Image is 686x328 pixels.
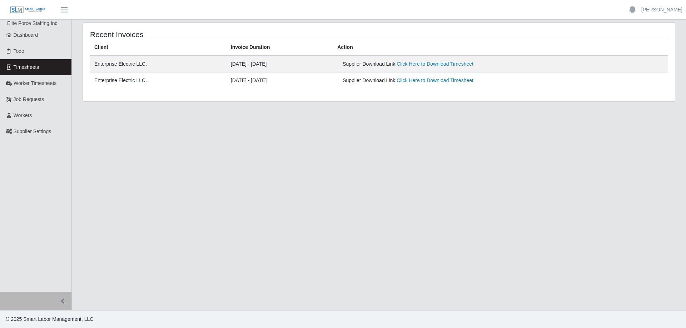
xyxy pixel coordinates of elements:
span: Todo [14,48,24,54]
span: Workers [14,112,32,118]
span: Job Requests [14,96,44,102]
a: Click Here to Download Timesheet [397,77,473,83]
span: © 2025 Smart Labor Management, LLC [6,316,93,322]
h4: Recent Invoices [90,30,324,39]
span: Elite Force Staffing Inc. [7,20,59,26]
a: [PERSON_NAME] [641,6,682,14]
span: Supplier Settings [14,128,51,134]
td: Enterprise Electric LLC. [90,72,227,89]
span: Timesheets [14,64,39,70]
span: Worker Timesheets [14,80,56,86]
td: [DATE] - [DATE] [227,72,333,89]
th: Invoice Duration [227,39,333,56]
th: Action [333,39,668,56]
div: Supplier Download Link: [343,60,550,68]
a: Click Here to Download Timesheet [397,61,473,67]
th: Client [90,39,227,56]
img: SLM Logo [10,6,46,14]
td: [DATE] - [DATE] [227,56,333,72]
span: Dashboard [14,32,38,38]
div: Supplier Download Link: [343,77,550,84]
td: Enterprise Electric LLC. [90,56,227,72]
